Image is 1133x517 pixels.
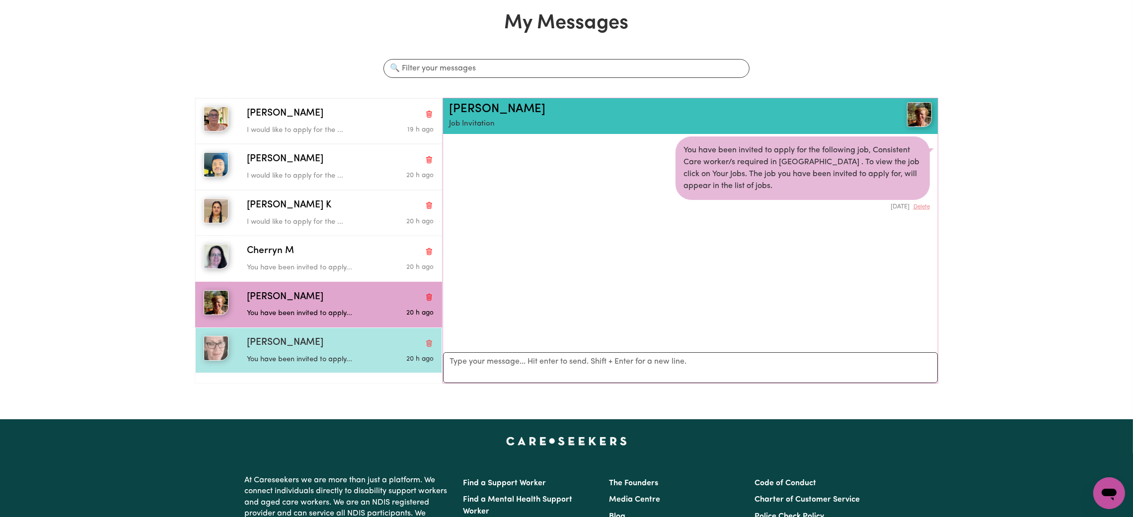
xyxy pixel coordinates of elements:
p: I would like to apply for the ... [247,125,372,136]
button: Delete conversation [425,291,434,304]
button: Mandeep K[PERSON_NAME] KDelete conversationI would like to apply for the ...Message sent on Septe... [195,190,442,236]
img: Faisal A [204,152,228,177]
button: Delete conversation [425,107,434,120]
button: Delete conversation [425,199,434,212]
a: [PERSON_NAME] [449,103,545,115]
button: Delete conversation [425,336,434,349]
div: You have been invited to apply for the following job, Consistent Care worker/s required in [GEOGR... [676,136,930,200]
button: Delete conversation [425,153,434,166]
button: Delete [913,203,930,211]
a: Find a Support Worker [463,479,546,487]
img: Mandeep K [204,198,228,223]
p: You have been invited to apply... [247,262,372,273]
img: Jolene R [204,290,228,315]
span: Cherryn M [247,244,294,258]
p: I would like to apply for the ... [247,217,372,228]
h1: My Messages [195,11,938,35]
button: Faisal A[PERSON_NAME]Delete conversationI would like to apply for the ...Message sent on Septembe... [195,144,442,190]
img: View Jolene R's profile [907,102,932,127]
span: [PERSON_NAME] [247,152,323,167]
a: Media Centre [609,496,660,504]
p: Job Invitation [449,119,851,130]
span: Message sent on September 2, 2025 [406,172,434,179]
p: You have been invited to apply... [247,308,372,319]
span: Message sent on September 2, 2025 [407,127,434,133]
img: Sharon S [204,107,228,131]
iframe: Button to launch messaging window, conversation in progress [1093,477,1125,509]
a: Code of Conduct [755,479,816,487]
button: Cherryn MCherryn MDelete conversationYou have been invited to apply...Message sent on September 2... [195,236,442,281]
span: Message sent on September 2, 2025 [406,264,434,270]
a: Charter of Customer Service [755,496,860,504]
span: [PERSON_NAME] K [247,198,331,213]
a: Jolene R [851,102,932,127]
img: Clare W [204,336,228,361]
button: Delete conversation [425,245,434,258]
button: Clare W[PERSON_NAME]Delete conversationYou have been invited to apply...Message sent on September... [195,327,442,373]
p: You have been invited to apply... [247,354,372,365]
button: Sharon S[PERSON_NAME]Delete conversationI would like to apply for the ...Message sent on Septembe... [195,98,442,144]
input: 🔍 Filter your messages [383,59,749,78]
span: Message sent on September 2, 2025 [406,310,434,316]
span: [PERSON_NAME] [247,336,323,350]
a: Careseekers home page [506,437,627,445]
a: Find a Mental Health Support Worker [463,496,573,516]
button: Jolene R[PERSON_NAME]Delete conversationYou have been invited to apply...Message sent on Septembe... [195,282,442,327]
img: Cherryn M [204,244,228,269]
div: [DATE] [676,200,930,211]
p: I would like to apply for the ... [247,171,372,182]
span: Message sent on September 2, 2025 [406,218,434,225]
span: [PERSON_NAME] [247,290,323,305]
span: Message sent on September 2, 2025 [406,356,434,362]
span: [PERSON_NAME] [247,107,323,121]
a: The Founders [609,479,658,487]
